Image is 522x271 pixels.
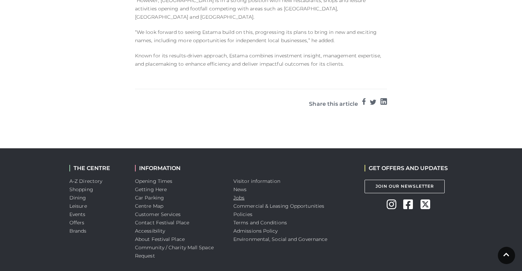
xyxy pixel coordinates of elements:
[135,178,172,184] a: Opening Times
[135,203,163,209] a: Centre Map
[135,186,167,193] a: Getting Here
[362,98,366,105] img: Facebook
[69,165,125,171] h2: THE CENTRE
[135,28,387,45] p: “We look forward to seeing Estama build on this, progressing its plans to bring in new and exciti...
[69,211,86,217] a: Events
[135,211,181,217] a: Customer Services
[365,180,445,193] a: Join Our Newsletter
[370,98,376,105] img: Twitter
[135,165,223,171] h2: INFORMATION
[233,195,244,201] a: Jobs
[233,219,287,226] a: Terms and Conditions
[233,178,280,184] a: Visitor information
[135,219,189,226] a: Contact Festival Place
[233,203,324,209] a: Commercial & Leasing Opportunities
[135,228,165,234] a: Accessibility
[233,228,278,234] a: Admissions Policy
[233,236,327,242] a: Environmental, Social and Governance
[69,178,102,184] a: A-Z Directory
[233,211,252,217] a: Policies
[135,236,185,242] a: About Festival Place
[309,99,358,107] h3: Share this article
[135,195,164,201] a: Car Parking
[69,186,93,193] a: Shopping
[135,52,387,68] p: Known for its results-driven approach, Estama combines investment insight, management expertise, ...
[380,98,387,105] img: Google
[370,97,376,109] a: Twitter
[69,195,86,201] a: Dining
[233,186,246,193] a: News
[135,244,214,259] a: Community / Charity Mall Space Request
[365,165,448,171] h2: GET OFFERS AND UPDATES
[69,219,85,226] a: Offers
[69,228,87,234] a: Brands
[69,203,87,209] a: Leisure
[380,97,387,109] a: LinkedIn
[362,97,366,109] a: Facebook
